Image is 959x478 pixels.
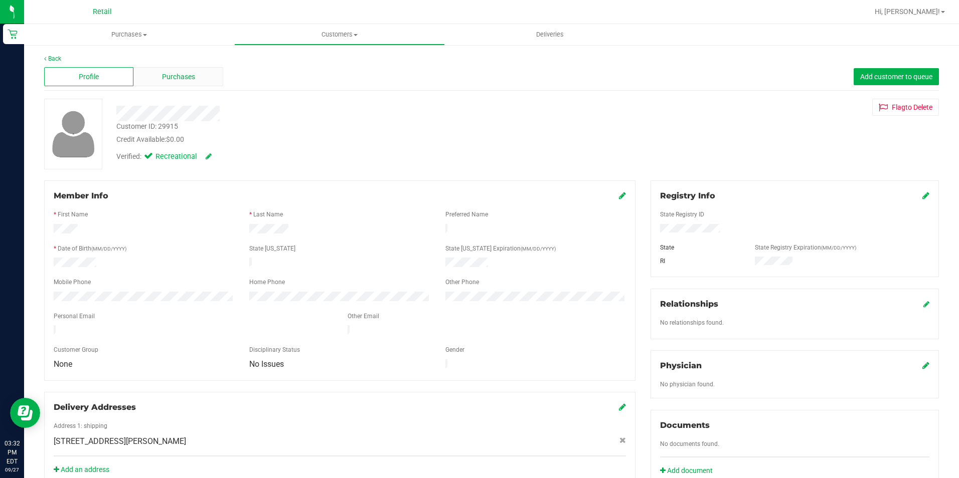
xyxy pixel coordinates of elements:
[24,24,234,45] a: Purchases
[249,244,295,253] label: State [US_STATE]
[166,135,184,143] span: $0.00
[58,210,88,219] label: First Name
[523,30,577,39] span: Deliveries
[755,243,856,252] label: State Registry Expiration
[116,121,178,132] div: Customer ID: 29915
[854,68,939,85] button: Add customer to queue
[10,398,40,428] iframe: Resource center
[47,108,100,160] img: user-icon.png
[162,72,195,82] span: Purchases
[860,73,932,81] span: Add customer to queue
[821,245,856,251] span: (MM/DD/YYYY)
[249,345,300,354] label: Disciplinary Status
[348,312,379,321] label: Other Email
[249,278,285,287] label: Home Phone
[660,299,718,309] span: Relationships
[660,420,710,430] span: Documents
[521,246,556,252] span: (MM/DD/YYYY)
[445,210,488,219] label: Preferred Name
[54,345,98,354] label: Customer Group
[660,381,715,388] span: No physician found.
[91,246,126,252] span: (MM/DD/YYYY)
[54,312,95,321] label: Personal Email
[660,210,704,219] label: State Registry ID
[660,440,719,447] span: No documents found.
[660,318,724,327] label: No relationships found.
[116,134,556,145] div: Credit Available:
[445,278,479,287] label: Other Phone
[54,402,136,412] span: Delivery Addresses
[445,24,655,45] a: Deliveries
[445,345,464,354] label: Gender
[5,466,20,473] p: 09/27
[58,244,126,253] label: Date of Birth
[235,30,444,39] span: Customers
[54,465,109,473] a: Add an address
[44,55,61,62] a: Back
[54,421,107,430] label: Address 1: shipping
[54,435,186,447] span: [STREET_ADDRESS][PERSON_NAME]
[79,72,99,82] span: Profile
[234,24,444,45] a: Customers
[445,244,556,253] label: State [US_STATE] Expiration
[872,99,939,116] button: Flagto Delete
[653,243,747,252] div: State
[93,8,112,16] span: Retail
[660,465,718,476] a: Add document
[660,361,702,370] span: Physician
[5,439,20,466] p: 03:32 PM EDT
[875,8,940,16] span: Hi, [PERSON_NAME]!
[653,257,747,266] div: RI
[155,151,196,162] span: Recreational
[24,30,234,39] span: Purchases
[253,210,283,219] label: Last Name
[116,151,212,162] div: Verified:
[54,278,91,287] label: Mobile Phone
[54,359,72,369] span: None
[8,29,18,39] inline-svg: Retail
[660,191,715,200] span: Registry Info
[54,191,108,200] span: Member Info
[249,359,284,369] span: No Issues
